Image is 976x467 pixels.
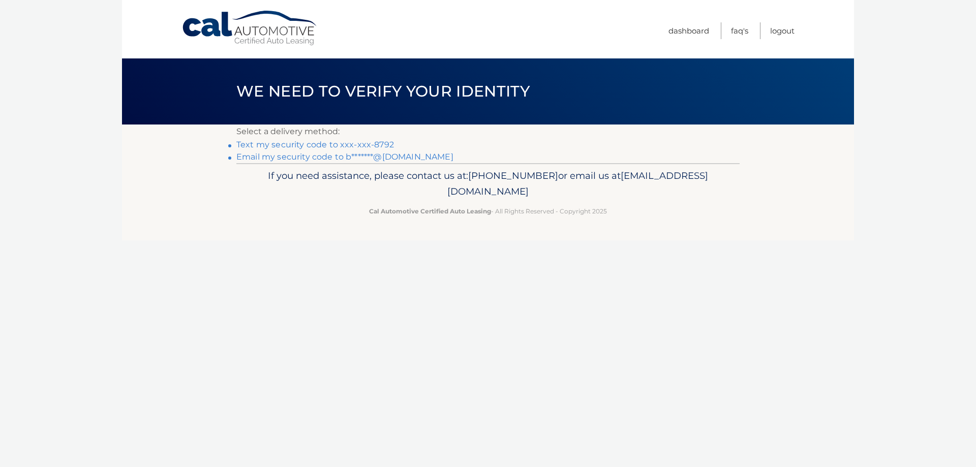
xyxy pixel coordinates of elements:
strong: Cal Automotive Certified Auto Leasing [369,207,491,215]
p: Select a delivery method: [236,124,740,139]
a: Email my security code to b*******@[DOMAIN_NAME] [236,152,453,162]
a: Cal Automotive [181,10,319,46]
a: Text my security code to xxx-xxx-8792 [236,140,394,149]
p: If you need assistance, please contact us at: or email us at [243,168,733,200]
span: We need to verify your identity [236,82,530,101]
p: - All Rights Reserved - Copyright 2025 [243,206,733,216]
a: FAQ's [731,22,748,39]
span: [PHONE_NUMBER] [468,170,558,181]
a: Dashboard [668,22,709,39]
a: Logout [770,22,795,39]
